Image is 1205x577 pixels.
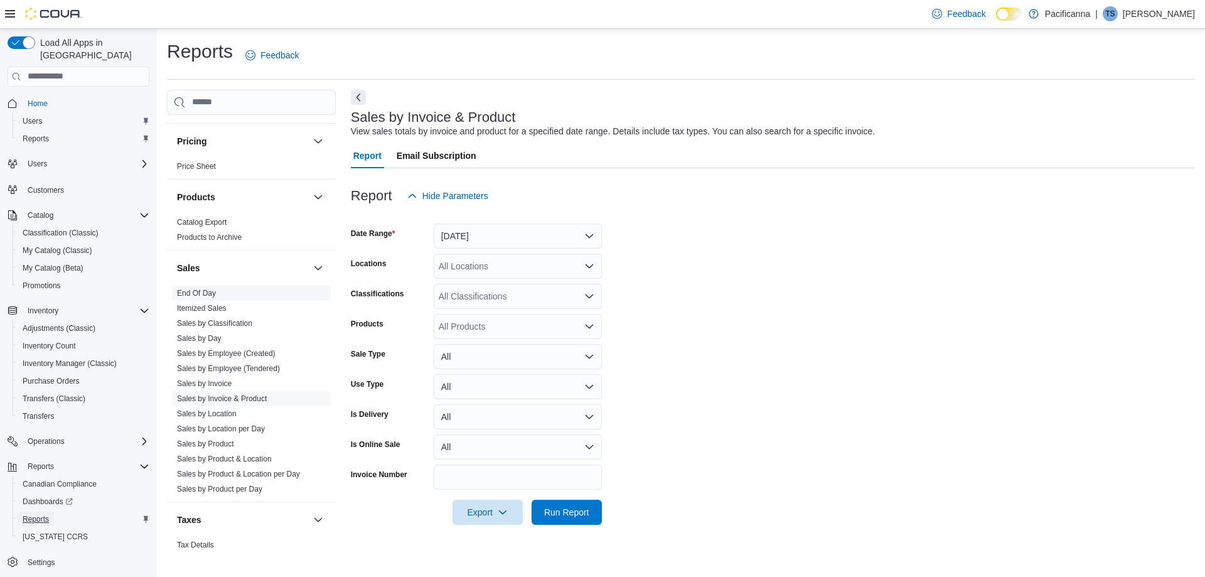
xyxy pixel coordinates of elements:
[25,8,82,20] img: Cova
[177,319,252,328] a: Sales by Classification
[351,470,407,480] label: Invoice Number
[434,404,602,429] button: All
[177,262,308,274] button: Sales
[351,125,876,138] div: View sales totals by invoice and product for a specified date range. Details include tax types. Y...
[177,379,232,388] a: Sales by Invoice
[177,409,237,418] a: Sales by Location
[177,304,227,313] a: Itemized Sales
[177,232,242,242] span: Products to Archive
[18,225,104,240] a: Classification (Classic)
[18,529,149,544] span: Washington CCRS
[18,356,149,371] span: Inventory Manager (Classic)
[23,459,149,474] span: Reports
[177,484,262,494] span: Sales by Product per Day
[177,394,267,404] span: Sales by Invoice & Product
[167,286,336,502] div: Sales
[311,512,326,527] button: Taxes
[18,374,85,389] a: Purchase Orders
[3,94,154,112] button: Home
[23,156,149,171] span: Users
[23,514,49,524] span: Reports
[18,529,93,544] a: [US_STATE] CCRS
[18,131,54,146] a: Reports
[18,477,149,492] span: Canadian Compliance
[18,512,54,527] a: Reports
[13,407,154,425] button: Transfers
[23,134,49,144] span: Reports
[177,424,265,434] span: Sales by Location per Day
[23,263,83,273] span: My Catalog (Beta)
[996,8,1022,21] input: Dark Mode
[402,183,493,208] button: Hide Parameters
[434,224,602,249] button: [DATE]
[177,470,300,478] a: Sales by Product & Location per Day
[18,338,149,353] span: Inventory Count
[23,555,60,570] a: Settings
[18,243,97,258] a: My Catalog (Classic)
[18,391,149,406] span: Transfers (Classic)
[434,374,602,399] button: All
[177,454,272,464] span: Sales by Product & Location
[397,143,476,168] span: Email Subscription
[422,190,488,202] span: Hide Parameters
[13,242,154,259] button: My Catalog (Classic)
[947,8,985,20] span: Feedback
[13,130,154,148] button: Reports
[23,183,69,198] a: Customers
[351,379,383,389] label: Use Type
[260,49,299,62] span: Feedback
[23,341,76,351] span: Inventory Count
[353,143,382,168] span: Report
[28,159,47,169] span: Users
[1123,6,1195,21] p: [PERSON_NAME]
[18,261,149,276] span: My Catalog (Beta)
[351,90,366,105] button: Next
[532,500,602,525] button: Run Report
[13,259,154,277] button: My Catalog (Beta)
[544,506,589,519] span: Run Report
[23,434,70,449] button: Operations
[177,514,201,526] h3: Taxes
[177,348,276,359] span: Sales by Employee (Created)
[177,394,267,403] a: Sales by Invoice & Product
[23,434,149,449] span: Operations
[434,434,602,460] button: All
[18,512,149,527] span: Reports
[23,394,85,404] span: Transfers (Classic)
[584,261,594,271] button: Open list of options
[13,390,154,407] button: Transfers (Classic)
[584,321,594,332] button: Open list of options
[177,455,272,463] a: Sales by Product & Location
[28,436,65,446] span: Operations
[23,245,92,256] span: My Catalog (Classic)
[18,374,149,389] span: Purchase Orders
[23,208,58,223] button: Catalog
[453,500,523,525] button: Export
[18,409,149,424] span: Transfers
[177,135,308,148] button: Pricing
[177,288,216,298] span: End Of Day
[351,409,388,419] label: Is Delivery
[23,497,73,507] span: Dashboards
[3,302,154,320] button: Inventory
[18,338,81,353] a: Inventory Count
[177,217,227,227] span: Catalog Export
[351,319,383,329] label: Products
[177,135,206,148] h3: Pricing
[240,43,304,68] a: Feedback
[23,181,149,197] span: Customers
[167,39,233,64] h1: Reports
[177,334,222,343] a: Sales by Day
[177,106,254,115] a: OCM Weekly Inventory
[177,162,216,171] a: Price Sheet
[311,190,326,205] button: Products
[28,306,58,316] span: Inventory
[23,376,80,386] span: Purchase Orders
[177,262,200,274] h3: Sales
[18,391,90,406] a: Transfers (Classic)
[351,229,395,239] label: Date Range
[927,1,990,26] a: Feedback
[18,114,149,129] span: Users
[28,558,55,568] span: Settings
